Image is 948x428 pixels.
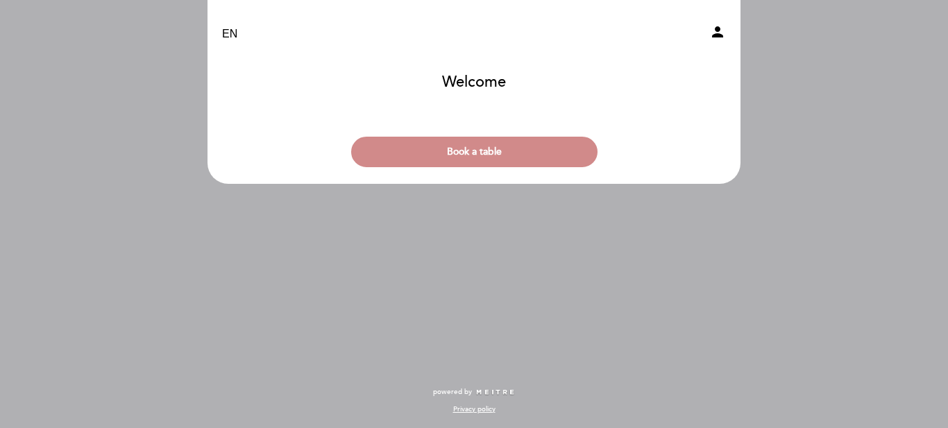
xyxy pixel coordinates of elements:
[709,24,726,40] i: person
[453,404,496,414] a: Privacy policy
[433,387,472,397] span: powered by
[351,137,598,167] button: Book a table
[709,24,726,45] button: person
[475,389,515,396] img: MEITRE
[433,387,515,397] a: powered by
[387,15,561,53] a: Restaurante [GEOGRAPHIC_DATA][PERSON_NAME] - Patios de Cafayate
[442,74,506,91] h1: Welcome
